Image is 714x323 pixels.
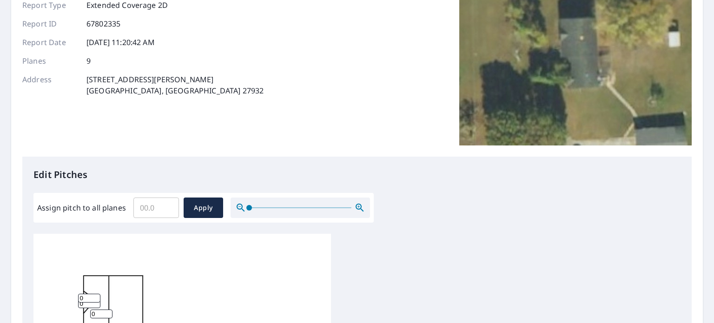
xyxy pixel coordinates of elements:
[184,198,223,218] button: Apply
[191,202,216,214] span: Apply
[22,74,78,96] p: Address
[133,195,179,221] input: 00.0
[33,168,681,182] p: Edit Pitches
[86,74,264,96] p: [STREET_ADDRESS][PERSON_NAME] [GEOGRAPHIC_DATA], [GEOGRAPHIC_DATA] 27932
[86,18,120,29] p: 67802335
[86,55,91,66] p: 9
[22,37,78,48] p: Report Date
[22,55,78,66] p: Planes
[37,202,126,213] label: Assign pitch to all planes
[86,37,155,48] p: [DATE] 11:20:42 AM
[22,18,78,29] p: Report ID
